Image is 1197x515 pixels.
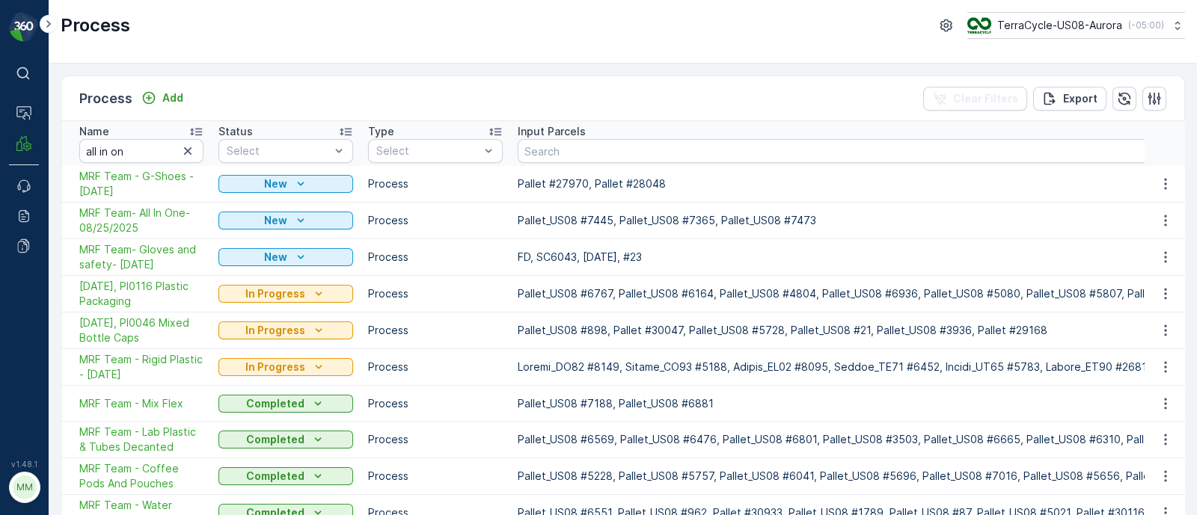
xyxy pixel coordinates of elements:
p: Name [79,124,109,139]
button: New [218,212,353,229]
td: Process [361,166,510,203]
a: MRF Team - Lab Plastic & Tubes Decanted [79,425,203,454]
p: ( -05:00 ) [1128,19,1164,31]
span: MRF Team - G-Shoes - [DATE] [79,169,203,199]
span: v 1.48.1 [9,460,39,469]
p: New [264,176,287,191]
a: 08/19/25, PI0046 Mixed Bottle Caps [79,315,203,345]
span: [DATE], PI0046 Mixed Bottle Caps [79,315,203,345]
p: New [264,213,287,228]
a: MRF Team- Gloves and safety- 08/22/25 [79,242,203,272]
a: MRF Team - Coffee Pods And Pouches [79,461,203,491]
button: TerraCycle-US08-Aurora(-05:00) [967,12,1185,39]
p: Status [218,124,253,139]
span: MRF Team - Rigid Plastic - [DATE] [79,352,203,382]
button: In Progress [218,358,353,376]
p: Process [79,88,132,109]
p: In Progress [245,286,305,301]
button: Add [135,89,189,107]
p: TerraCycle-US08-Aurora [997,18,1122,33]
a: MRF Team - Rigid Plastic - 8/13/25 [79,352,203,382]
a: MRF Team - G-Shoes - 08/25/2025 [79,169,203,199]
button: Completed [218,467,353,485]
p: Completed [246,432,304,447]
p: Completed [246,396,304,411]
button: Completed [218,395,353,413]
span: MRF Team- Gloves and safety- [DATE] [79,242,203,272]
a: 08/20/25, PI0116 Plastic Packaging [79,279,203,309]
button: Clear Filters [923,87,1027,111]
p: Process [61,13,130,37]
p: Select [227,144,330,158]
img: image_ci7OI47.png [967,17,991,34]
p: Input Parcels [518,124,586,139]
button: Export [1033,87,1106,111]
p: In Progress [245,360,305,374]
p: Type [368,124,394,139]
td: Process [361,276,510,312]
button: New [218,248,353,266]
td: Process [361,458,510,495]
td: Process [361,349,510,386]
td: Process [361,239,510,276]
p: Export [1063,91,1097,106]
a: MRF Team- All In One-08/25/2025 [79,206,203,235]
div: MM [13,475,37,499]
img: logo [9,12,39,42]
button: Completed [218,431,353,448]
button: In Progress [218,321,353,339]
input: Search [79,139,203,163]
p: New [264,250,287,265]
p: Add [162,90,183,105]
td: Process [361,386,510,422]
a: MRF Team - Mix Flex [79,396,203,411]
p: Completed [246,469,304,484]
button: In Progress [218,285,353,303]
p: Select [376,144,480,158]
span: [DATE], PI0116 Plastic Packaging [79,279,203,309]
button: New [218,175,353,193]
p: In Progress [245,323,305,338]
td: Process [361,422,510,458]
p: Clear Filters [953,91,1018,106]
td: Process [361,312,510,349]
button: MM [9,472,39,503]
td: Process [361,203,510,239]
